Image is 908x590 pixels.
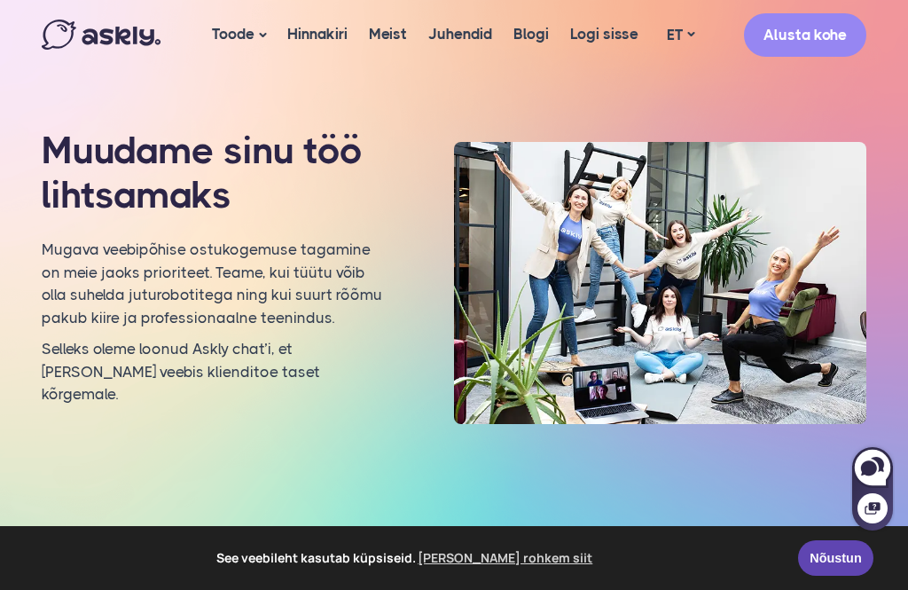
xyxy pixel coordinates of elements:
a: Nõustun [798,540,873,576]
img: Askly [42,20,160,50]
p: Mugava veebipõhise ostukogemuse tagamine on meie jaoks prioriteet. Teame, kui tüütu võib olla suh... [42,239,386,329]
span: See veebileht kasutab küpsiseid. [26,545,786,571]
a: ET [649,22,712,48]
p: Selleks oleme loonud Askly chat’i, et [PERSON_NAME] veebis klienditoe taset kõrgemale. [42,338,386,406]
h1: Muudame sinu töö lihtsamaks [42,129,386,216]
a: learn more about cookies [416,545,596,571]
iframe: Askly chat [850,444,895,532]
a: Alusta kohe [744,13,866,57]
